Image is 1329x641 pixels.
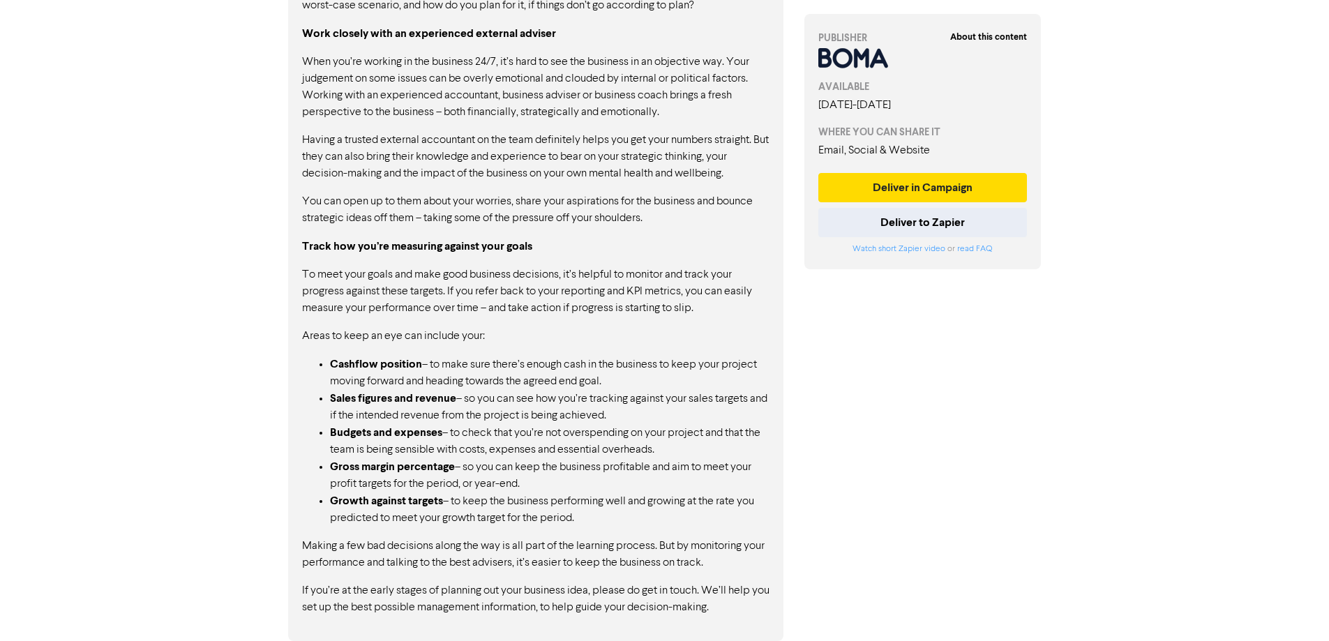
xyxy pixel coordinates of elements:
[302,193,769,227] p: You can open up to them about your worries, share your aspirations for the business and bounce st...
[302,328,769,345] p: Areas to keep an eye can include your:
[1259,574,1329,641] iframe: Chat Widget
[302,239,532,253] strong: Track how you’re measuring against your goals
[330,492,769,527] li: – to keep the business performing well and growing at the rate you predicted to meet your growth ...
[330,390,769,424] li: – so you can see how you’re tracking against your sales targets and if the intended revenue from ...
[853,245,945,253] a: Watch short Zapier video
[818,208,1028,237] button: Deliver to Zapier
[818,243,1028,255] div: or
[302,132,769,182] p: Having a trusted external accountant on the team definitely helps you get your numbers straight. ...
[330,356,769,390] li: – to make sure there’s enough cash in the business to keep your project moving forward and headin...
[818,97,1028,114] div: [DATE] - [DATE]
[302,538,769,571] p: Making a few bad decisions along the way is all part of the learning process. But by monitoring y...
[818,31,1028,45] div: PUBLISHER
[302,54,769,121] p: When you’re working in the business 24/7, it’s hard to see the business in an objective way. Your...
[330,458,769,492] li: – so you can keep the business profitable and aim to meet your profit targets for the period, or ...
[818,142,1028,159] div: Email, Social & Website
[330,391,456,405] strong: Sales figures and revenue
[950,31,1027,43] strong: About this content
[330,424,769,458] li: – to check that you’re not overspending on your project and that the team is being sensible with ...
[302,27,556,40] strong: Work closely with an experienced external adviser
[818,173,1028,202] button: Deliver in Campaign
[957,245,992,253] a: read FAQ
[330,494,443,508] strong: Growth against targets
[302,266,769,317] p: To meet your goals and make good business decisions, it’s helpful to monitor and track your progr...
[330,425,442,439] strong: Budgets and expenses
[302,582,769,616] p: If you’re at the early stages of planning out your business idea, please do get in touch. We’ll h...
[330,460,455,474] strong: Gross margin percentage
[818,125,1028,139] div: WHERE YOU CAN SHARE IT
[330,357,422,371] strong: Cashflow position
[818,80,1028,94] div: AVAILABLE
